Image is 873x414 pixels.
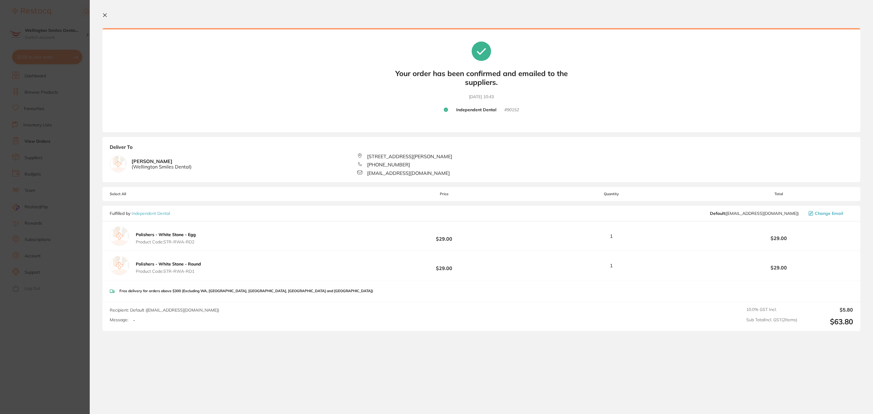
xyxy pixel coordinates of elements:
[133,317,135,323] p: -
[119,289,373,293] p: Free delivery for orders above $300 (Excluding WA, [GEOGRAPHIC_DATA], [GEOGRAPHIC_DATA], [GEOGRAP...
[132,211,170,216] a: Independent Dental
[367,162,410,167] span: [PHONE_NUMBER]
[136,232,196,237] b: Polishers - White Stone - Egg
[136,261,201,267] b: Polishers - White Stone - Round
[110,307,219,313] span: Recipient: Default ( [EMAIL_ADDRESS][DOMAIN_NAME] )
[610,263,613,268] span: 1
[370,260,518,271] b: $29.00
[519,192,704,196] span: Quantity
[456,107,497,113] b: Independent Dental
[110,317,128,322] label: Message:
[110,192,170,196] span: Select All
[704,235,853,241] b: $29.00
[110,211,170,216] p: Fulfilled by
[110,156,126,172] img: empty.jpg
[367,154,452,159] span: [STREET_ADDRESS][PERSON_NAME]
[504,107,519,113] small: # 90152
[390,69,572,87] b: Your order has been confirmed and emailed to the suppliers.
[134,261,203,274] button: Polishers - White Stone - Round Product Code:STR-RWA-RD1
[136,239,196,244] span: Product Code: STR-RWA-RD2
[710,211,725,216] b: Default
[136,269,201,274] span: Product Code: STR-RWA-RD1
[802,317,853,326] output: $63.80
[746,307,797,312] span: 10.0 % GST Incl.
[110,144,853,153] b: Deliver To
[710,211,799,216] span: orders@independentdental.com.au
[370,231,518,242] b: $29.00
[704,192,853,196] span: Total
[807,211,853,216] button: Change Email
[110,226,129,246] img: empty.jpg
[704,265,853,270] b: $29.00
[746,317,797,326] span: Sub Total Incl. GST ( 2 Items)
[132,159,192,170] b: [PERSON_NAME]
[802,307,853,312] output: $5.80
[132,164,192,169] span: ( Wellington Smiles Dental )
[370,192,518,196] span: Price
[110,256,129,275] img: empty.jpg
[815,211,843,216] span: Change Email
[134,232,198,245] button: Polishers - White Stone - Egg Product Code:STR-RWA-RD2
[367,170,450,176] span: [EMAIL_ADDRESS][DOMAIN_NAME]
[610,233,613,239] span: 1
